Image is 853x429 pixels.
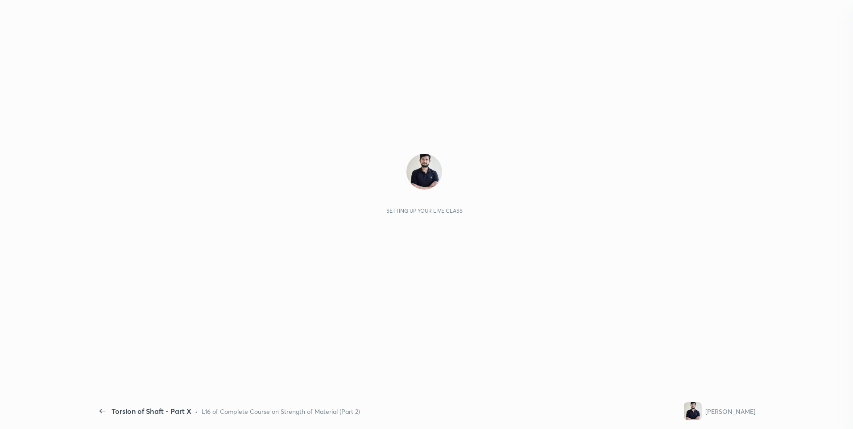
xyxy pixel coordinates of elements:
img: 3a38f146e3464b03b24dd93f76ec5ac5.jpg [684,402,702,420]
div: L16 of Complete Course on Strength of Material (Part 2) [202,407,360,416]
img: 3a38f146e3464b03b24dd93f76ec5ac5.jpg [406,154,442,190]
div: • [195,407,198,416]
div: [PERSON_NAME] [705,407,755,416]
div: Setting up your live class [386,207,463,214]
div: Torsion of Shaft - Part X [112,406,191,417]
